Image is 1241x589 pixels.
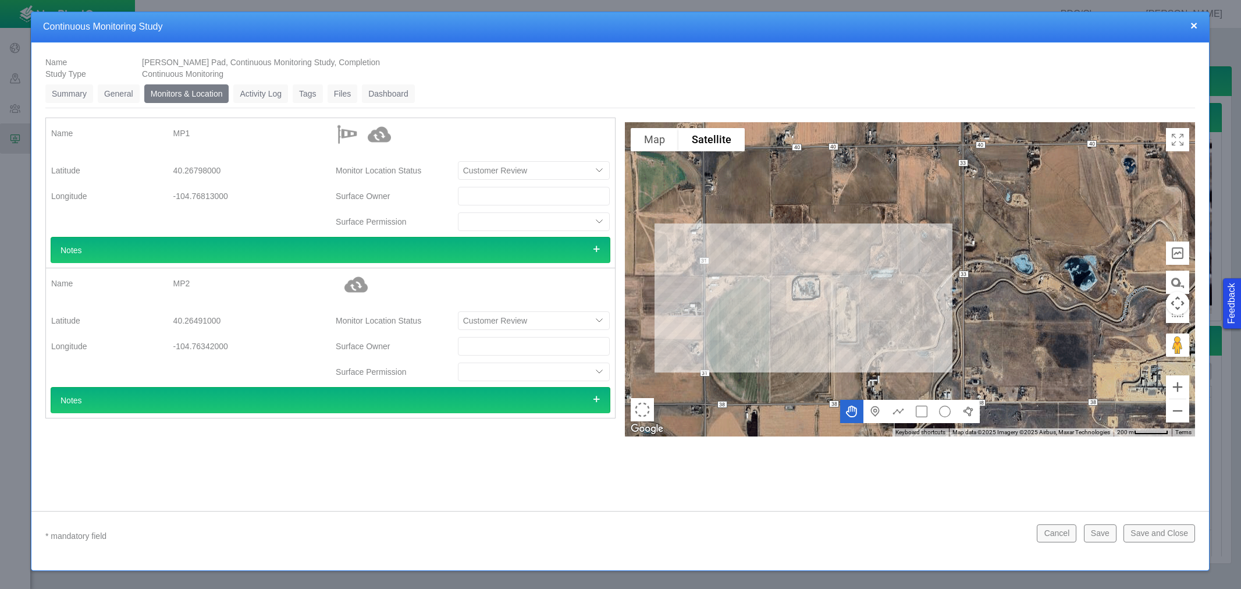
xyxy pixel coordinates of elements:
span: Study Type [45,69,86,79]
img: Synced with API [368,123,391,146]
button: Drag Pegman onto the map to open Street View [1166,333,1189,357]
button: Save and Close [1123,524,1195,542]
span: Continuous Monitoring [142,69,223,79]
button: Save [1084,524,1116,542]
label: Latitude [42,310,164,331]
a: Open this area in Google Maps (opens a new window) [628,421,666,437]
a: Activity Log [233,84,288,103]
label: Monitor Location Status [326,310,449,331]
button: Select area [631,398,654,421]
h4: Continuous Monitoring Study [43,21,1197,33]
div: -104.76813000 [173,186,325,207]
button: Show satellite imagery [678,128,745,151]
label: Surface Owner [326,186,449,207]
a: Terms (opens in new tab) [1175,429,1192,435]
label: Monitor Location Status [326,160,449,181]
button: Map camera controls [1166,292,1189,315]
button: Toggle Fullscreen in browser window [1166,128,1189,151]
a: General [98,84,140,103]
a: Dashboard [362,84,415,103]
a: Tags [293,84,323,103]
button: Keyboard shortcuts [895,428,945,437]
button: Elevation [1166,242,1189,265]
img: Synced with API [344,273,368,296]
label: Longitude [42,336,164,357]
span: 200 m [1117,429,1134,435]
div: 40.26798000 [173,160,325,181]
label: Latitude [42,160,164,181]
a: Monitors & Location [144,84,229,103]
button: close [1190,19,1197,31]
div: Notes [51,387,610,413]
img: Noise$Image_collection_Noise$Windsock.png [335,123,358,146]
label: Name [42,123,164,144]
a: Files [328,84,358,103]
button: Measure [1166,300,1189,323]
div: -104.76342000 [173,336,325,357]
div: 40.26491000 [173,310,325,331]
button: Draw a circle [933,400,956,423]
span: Map data ©2025 Imagery ©2025 Airbus, Maxar Technologies [952,429,1110,435]
label: Surface Owner [326,336,449,357]
label: Surface Permission [326,361,449,382]
p: * mandatory field [45,529,1027,544]
button: Draw a rectangle [910,400,933,423]
span: Name [45,58,67,67]
label: Surface Permission [326,211,449,232]
div: MP1 [173,123,325,144]
button: Move the map [840,400,863,423]
button: Zoom in [1166,375,1189,399]
img: Google [628,421,666,437]
button: Show street map [631,128,678,151]
label: Longitude [42,186,164,207]
span: [PERSON_NAME] Pad, Continuous Monitoring Study, Completion [142,58,380,67]
button: Draw a polygon [956,400,980,423]
button: Cancel [1037,524,1076,542]
button: Measure [1166,271,1189,294]
div: MP2 [173,273,325,294]
label: Name [42,273,164,294]
a: Summary [45,84,93,103]
div: Notes [51,237,610,263]
button: Zoom out [1166,399,1189,423]
button: Map Scale: 200 m per 55 pixels [1114,428,1172,437]
button: Add a marker [863,400,887,423]
button: Draw a multipoint line [887,400,910,423]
